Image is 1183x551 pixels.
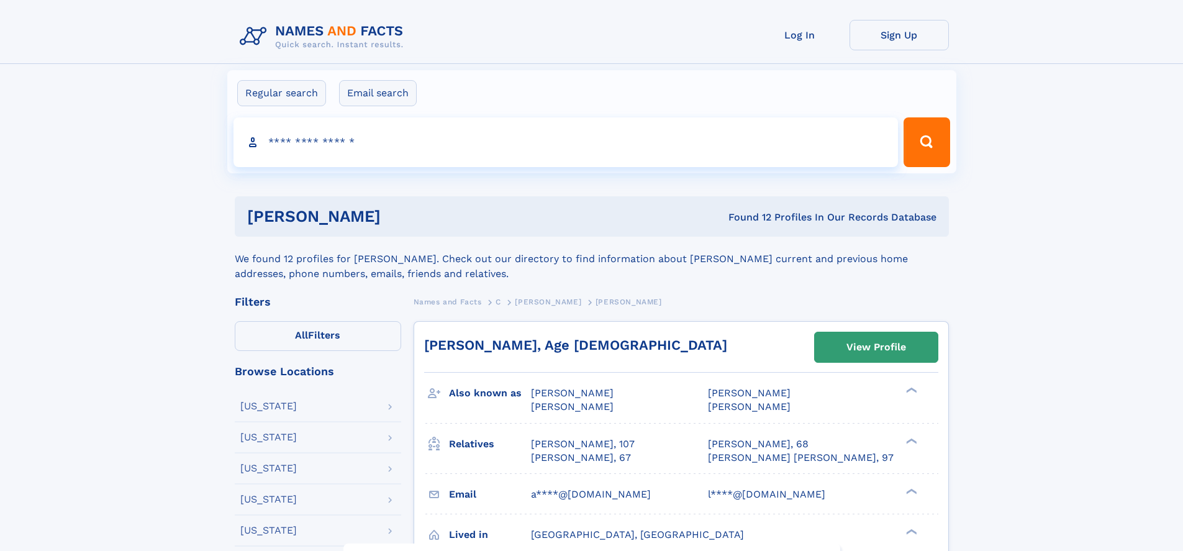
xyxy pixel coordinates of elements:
div: Browse Locations [235,366,401,377]
div: [US_STATE] [240,432,297,442]
h3: Also known as [449,383,531,404]
a: View Profile [815,332,938,362]
span: [PERSON_NAME] [708,387,791,399]
span: All [295,329,308,341]
a: [PERSON_NAME] [515,294,581,309]
span: [PERSON_NAME] [708,401,791,412]
img: Logo Names and Facts [235,20,414,53]
div: ❯ [903,437,918,445]
div: ❯ [903,527,918,535]
span: [PERSON_NAME] [531,387,614,399]
a: Sign Up [850,20,949,50]
a: [PERSON_NAME], Age [DEMOGRAPHIC_DATA] [424,337,727,353]
label: Filters [235,321,401,351]
label: Regular search [237,80,326,106]
a: [PERSON_NAME], 67 [531,451,631,465]
h3: Relatives [449,434,531,455]
h3: Lived in [449,524,531,545]
div: [US_STATE] [240,401,297,411]
div: ❯ [903,386,918,394]
a: [PERSON_NAME], 107 [531,437,635,451]
div: View Profile [846,333,906,362]
span: [GEOGRAPHIC_DATA], [GEOGRAPHIC_DATA] [531,529,744,540]
span: [PERSON_NAME] [531,401,614,412]
div: [US_STATE] [240,494,297,504]
button: Search Button [904,117,950,167]
a: [PERSON_NAME], 68 [708,437,809,451]
span: [PERSON_NAME] [596,298,662,306]
div: [US_STATE] [240,526,297,535]
a: Names and Facts [414,294,482,309]
h3: Email [449,484,531,505]
div: ❯ [903,487,918,495]
a: Log In [750,20,850,50]
a: C [496,294,501,309]
a: [PERSON_NAME] [PERSON_NAME], 97 [708,451,894,465]
div: Found 12 Profiles In Our Records Database [555,211,936,224]
span: [PERSON_NAME] [515,298,581,306]
div: [US_STATE] [240,463,297,473]
div: Filters [235,296,401,307]
span: C [496,298,501,306]
input: search input [233,117,899,167]
h1: [PERSON_NAME] [247,209,555,224]
div: We found 12 profiles for [PERSON_NAME]. Check out our directory to find information about [PERSON... [235,237,949,281]
label: Email search [339,80,417,106]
